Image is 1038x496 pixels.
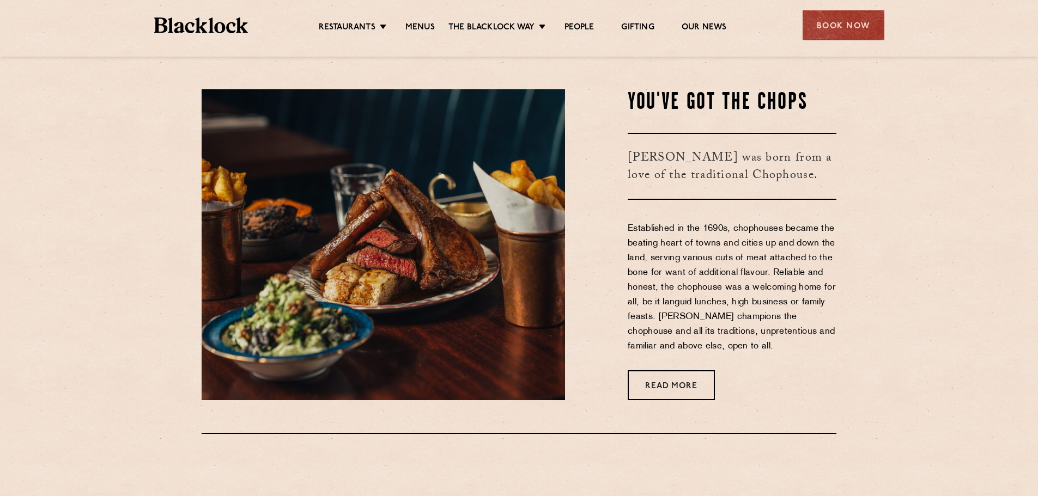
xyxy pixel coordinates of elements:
[621,22,654,34] a: Gifting
[405,22,435,34] a: Menus
[202,89,565,400] img: May25-Blacklock-AllIn-00417-scaled-e1752246198448.jpg
[154,17,248,33] img: BL_Textured_Logo-footer-cropped.svg
[448,22,535,34] a: The Blacklock Way
[682,22,727,34] a: Our News
[803,10,884,40] div: Book Now
[628,222,836,354] p: Established in the 1690s, chophouses became the beating heart of towns and cities up and down the...
[628,370,715,400] a: Read More
[564,22,594,34] a: People
[319,22,375,34] a: Restaurants
[628,133,836,200] h3: [PERSON_NAME] was born from a love of the traditional Chophouse.
[628,89,836,117] h2: You've Got The Chops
